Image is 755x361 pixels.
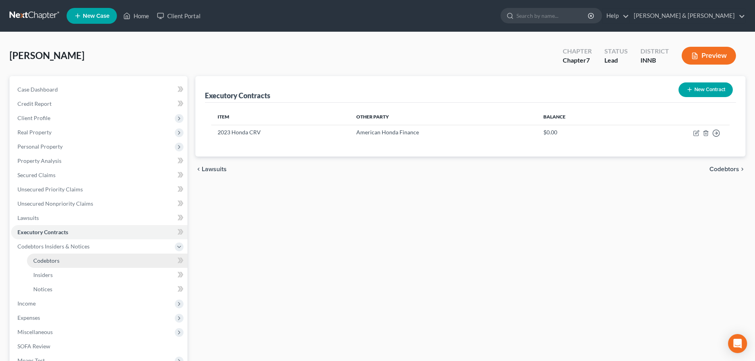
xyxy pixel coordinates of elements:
i: chevron_right [739,166,745,172]
div: Executory Contracts [205,91,270,100]
span: Secured Claims [17,172,55,178]
span: Unsecured Nonpriority Claims [17,200,93,207]
span: Notices [33,286,52,292]
a: Credit Report [11,97,187,111]
span: Case Dashboard [17,86,58,93]
span: New Case [83,13,109,19]
a: Unsecured Priority Claims [11,182,187,197]
button: Preview [682,47,736,65]
span: Expenses [17,314,40,321]
a: Lawsuits [11,211,187,225]
span: Codebtors [709,166,739,172]
th: Balance [537,109,623,125]
a: SOFA Review [11,339,187,353]
th: Item [211,109,350,125]
a: Insiders [27,268,187,282]
div: Open Intercom Messenger [728,334,747,353]
span: Miscellaneous [17,329,53,335]
span: Executory Contracts [17,229,68,235]
a: [PERSON_NAME] & [PERSON_NAME] [630,9,745,23]
input: Search by name... [516,8,589,23]
span: Codebtors [33,257,59,264]
a: Help [602,9,629,23]
td: American Honda Finance [350,125,537,140]
div: INNB [640,56,669,65]
div: Chapter [563,47,592,56]
div: Status [604,47,628,56]
div: Lead [604,56,628,65]
a: Client Portal [153,9,205,23]
span: 7 [586,56,590,64]
a: Notices [27,282,187,296]
div: District [640,47,669,56]
span: Credit Report [17,100,52,107]
span: [PERSON_NAME] [10,50,84,61]
span: Income [17,300,36,307]
div: Chapter [563,56,592,65]
a: Executory Contracts [11,225,187,239]
a: Secured Claims [11,168,187,182]
span: Lawsuits [202,166,227,172]
a: Unsecured Nonpriority Claims [11,197,187,211]
button: Codebtors chevron_right [709,166,745,172]
td: 2023 Honda CRV [211,125,350,140]
a: Home [119,9,153,23]
span: Property Analysis [17,157,61,164]
span: Insiders [33,271,53,278]
a: Property Analysis [11,154,187,168]
span: SOFA Review [17,343,50,350]
button: New Contract [679,82,733,97]
span: Client Profile [17,115,50,121]
span: Personal Property [17,143,63,150]
span: Codebtors Insiders & Notices [17,243,90,250]
span: Real Property [17,129,52,136]
a: Codebtors [27,254,187,268]
button: chevron_left Lawsuits [195,166,227,172]
th: Other Party [350,109,537,125]
span: Lawsuits [17,214,39,221]
a: Case Dashboard [11,82,187,97]
td: $0.00 [537,125,623,140]
i: chevron_left [195,166,202,172]
span: Unsecured Priority Claims [17,186,83,193]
